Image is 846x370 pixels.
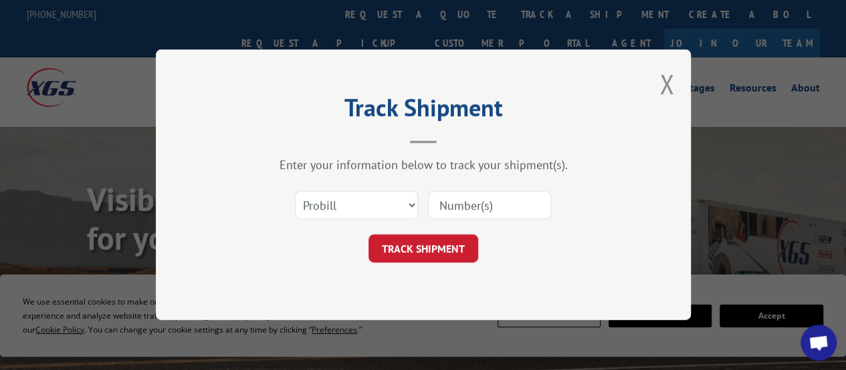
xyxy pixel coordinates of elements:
input: Number(s) [428,192,551,220]
div: Open chat [801,325,837,361]
div: Enter your information below to track your shipment(s). [223,158,624,173]
button: Close modal [659,66,674,102]
h2: Track Shipment [223,98,624,124]
button: TRACK SHIPMENT [368,235,478,263]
